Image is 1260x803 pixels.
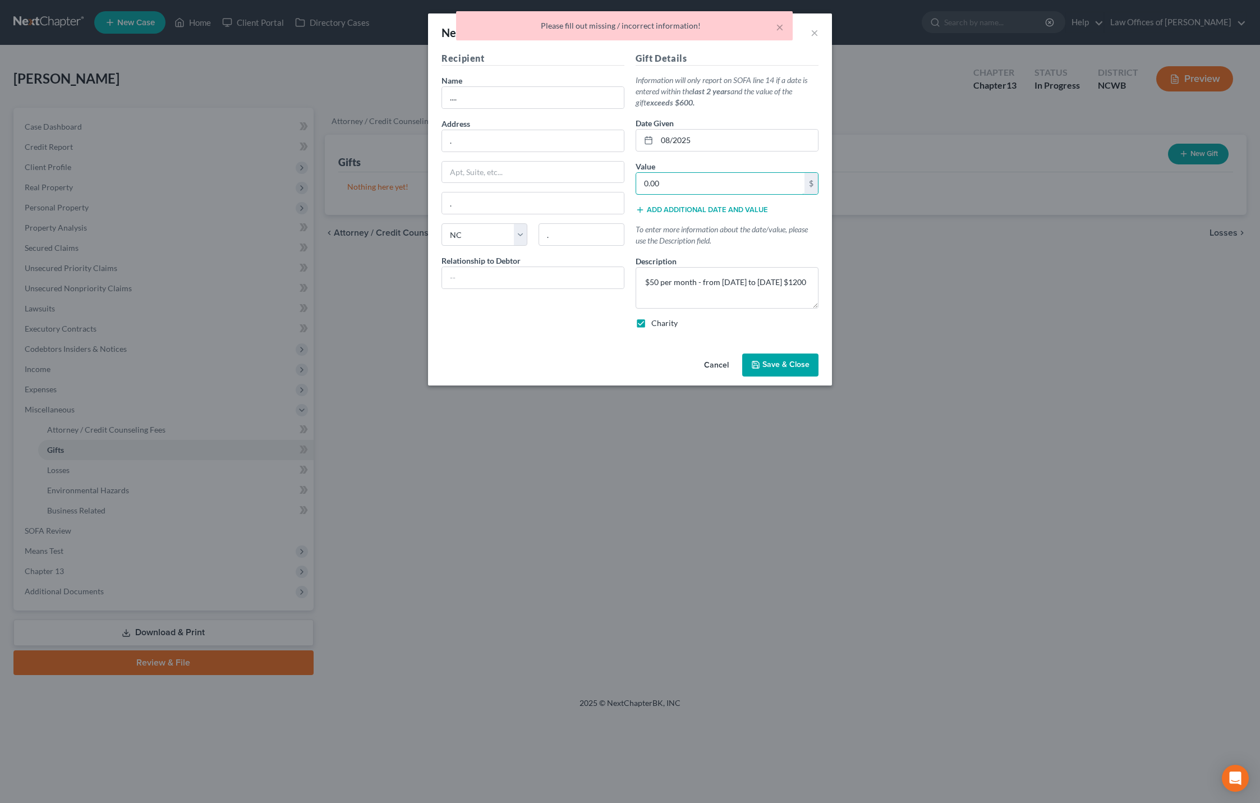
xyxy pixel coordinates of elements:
[636,52,818,66] h5: Gift Details
[636,75,818,108] p: Information will only report on SOFA line 14 if a date is entered within the and the value of the...
[442,52,624,66] h5: Recipient
[692,86,730,96] strong: last 2 years
[636,117,674,129] label: Date Given
[742,354,818,377] button: Save & Close
[442,192,624,214] input: Enter city...
[442,118,470,130] label: Address
[651,318,678,329] label: Charity
[442,267,624,288] input: --
[762,360,810,370] span: Save & Close
[636,173,804,194] input: 0.00
[636,224,818,246] p: To enter more information about the date/value, please use the Description field.
[636,256,677,266] span: Description
[442,255,521,267] label: Relationship to Debtor
[1222,765,1249,792] div: Open Intercom Messenger
[646,98,695,107] strong: exceeds $600.
[442,130,624,152] input: Enter address...
[442,162,624,183] input: Apt, Suite, etc...
[442,87,624,108] input: Enter name...
[442,76,462,85] span: Name
[776,20,784,34] button: ×
[657,130,818,151] input: MM/YYYY
[636,162,655,171] span: Value
[539,223,624,246] input: Enter zip...
[465,20,784,31] div: Please fill out missing / incorrect information!
[804,173,818,194] div: $
[636,205,768,214] button: Add additional date and value
[695,355,738,377] button: Cancel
